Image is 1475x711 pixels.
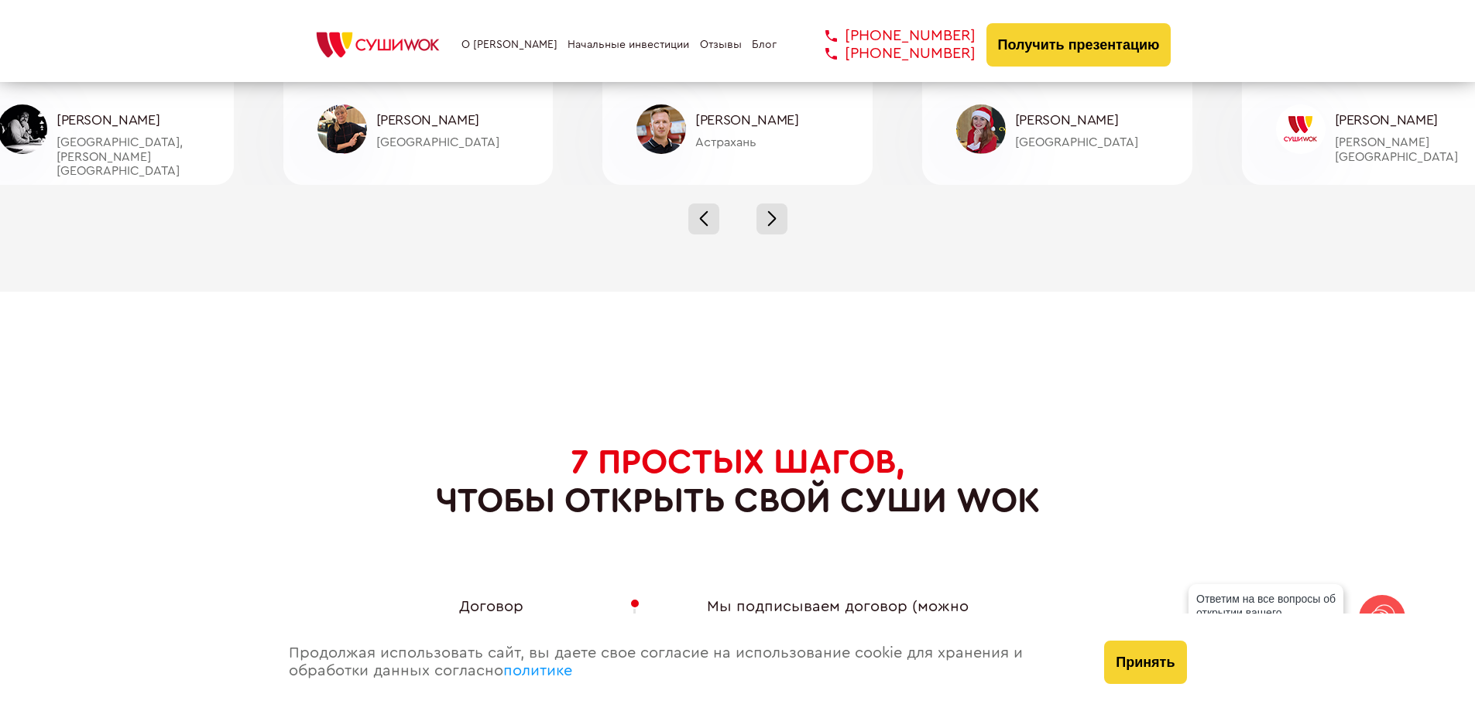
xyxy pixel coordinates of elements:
[57,135,209,178] div: [GEOGRAPHIC_DATA], [PERSON_NAME][GEOGRAPHIC_DATA]
[752,39,777,51] a: Блог
[461,39,557,51] a: О [PERSON_NAME]
[436,443,1040,521] h2: чтобы открыть свой Суши Wok
[802,45,976,63] a: [PHONE_NUMBER]
[57,112,209,128] div: [PERSON_NAME]
[376,112,529,128] div: [PERSON_NAME]
[568,39,689,51] a: Начальные инвестиции
[428,598,599,651] div: Договор
[695,135,848,149] div: Астрахань
[676,598,1048,651] div: Мы подписываем договор (можно дистанционно), вы оплачиваете разовый паушальный взнос
[304,28,451,62] img: СУШИWOK
[273,614,1089,711] div: Продолжая использовать сайт, вы даете свое согласие на использование cookie для хранения и обрабо...
[802,27,976,45] a: [PHONE_NUMBER]
[1015,112,1168,128] div: [PERSON_NAME]
[571,445,905,479] span: 7 ПРОСТЫХ ШАГОВ,
[1015,135,1168,149] div: [GEOGRAPHIC_DATA]
[700,39,742,51] a: Отзывы
[986,23,1171,67] button: Получить презентацию
[695,112,848,128] div: [PERSON_NAME]
[376,135,529,149] div: [GEOGRAPHIC_DATA]
[1189,584,1343,641] div: Ответим на все вопросы об открытии вашего [PERSON_NAME]!
[503,663,572,679] a: политике
[1104,641,1186,684] button: Принять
